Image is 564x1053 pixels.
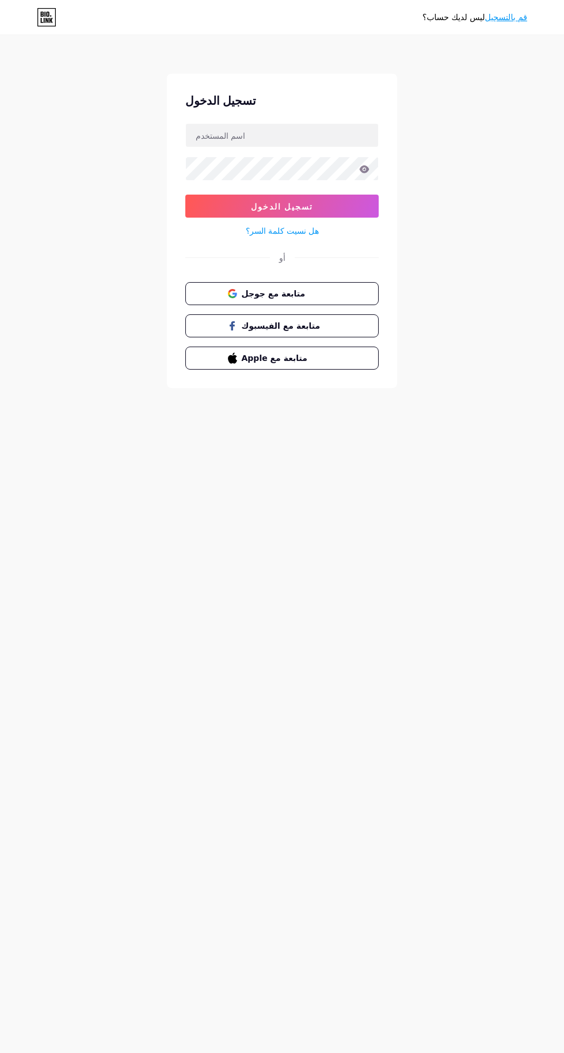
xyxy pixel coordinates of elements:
font: هل نسيت كلمة السر؟ [246,226,319,235]
button: متابعة مع جوجل [185,282,379,305]
input: اسم المستخدم [186,124,378,147]
font: متابعة مع Apple [242,353,307,363]
font: تسجيل الدخول [185,94,256,108]
font: ليس لديك حساب؟ [422,13,485,22]
button: تسجيل الدخول [185,195,379,218]
button: متابعة مع Apple [185,347,379,370]
font: تسجيل الدخول [251,202,313,211]
font: متابعة مع الفيسبوك [242,321,321,330]
a: قم بالتسجيل [485,13,527,22]
font: أو [279,253,285,263]
font: متابعة مع جوجل [242,289,306,298]
button: متابعة مع الفيسبوك [185,314,379,337]
a: هل نسيت كلمة السر؟ [246,225,319,237]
